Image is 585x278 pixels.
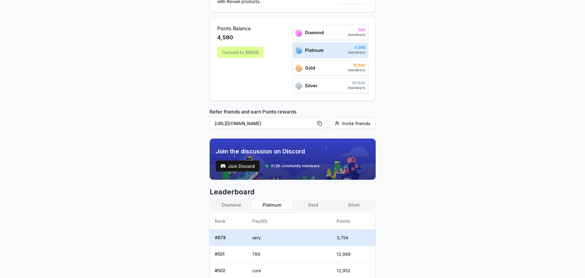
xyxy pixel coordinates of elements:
td: # 878 [210,229,248,246]
span: Join Discord [228,163,255,169]
span: Join the discussion on Discord [216,147,320,156]
td: 3,754 [332,229,375,246]
button: Invite friends [330,118,376,129]
button: [URL][DOMAIN_NAME] [210,118,327,129]
td: # 501 [210,246,248,262]
span: Platinum [305,47,324,53]
td: 12,988 [332,246,375,262]
button: Platinum [252,200,292,209]
td: sery [247,229,332,246]
button: Gold [292,200,333,209]
img: test [221,164,225,168]
td: 789 [247,246,332,262]
span: Leaderboard [210,187,376,197]
th: Rank [210,213,248,229]
span: Gold [305,65,315,71]
button: Silver [333,200,374,209]
span: 4,590 [217,33,233,42]
img: ranks_icon [295,81,303,89]
th: Pay(ID) [247,213,332,229]
img: ranks_icon [295,64,303,72]
span: 31.2K community members [271,164,320,168]
span: 10.000 [348,63,365,68]
span: 5.000 [348,45,365,50]
a: testJoin Discord [216,161,260,171]
span: members [348,68,365,73]
button: Diamond [211,200,252,209]
span: Invite friends [342,120,370,127]
span: Diamond [305,29,324,36]
img: ranks_icon [295,29,303,36]
span: Points Balance [217,25,264,32]
span: members [348,50,365,55]
button: Join Discord [216,161,260,171]
span: Silver [305,82,317,89]
span: 500 [348,27,365,32]
span: members [348,85,365,90]
img: ranks_icon [295,46,303,54]
div: Refer friends and earn Points rewards [210,108,376,131]
img: discord_banner [210,139,376,180]
span: 97.640 [348,81,365,85]
span: members [348,32,365,37]
th: Points [332,213,375,229]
